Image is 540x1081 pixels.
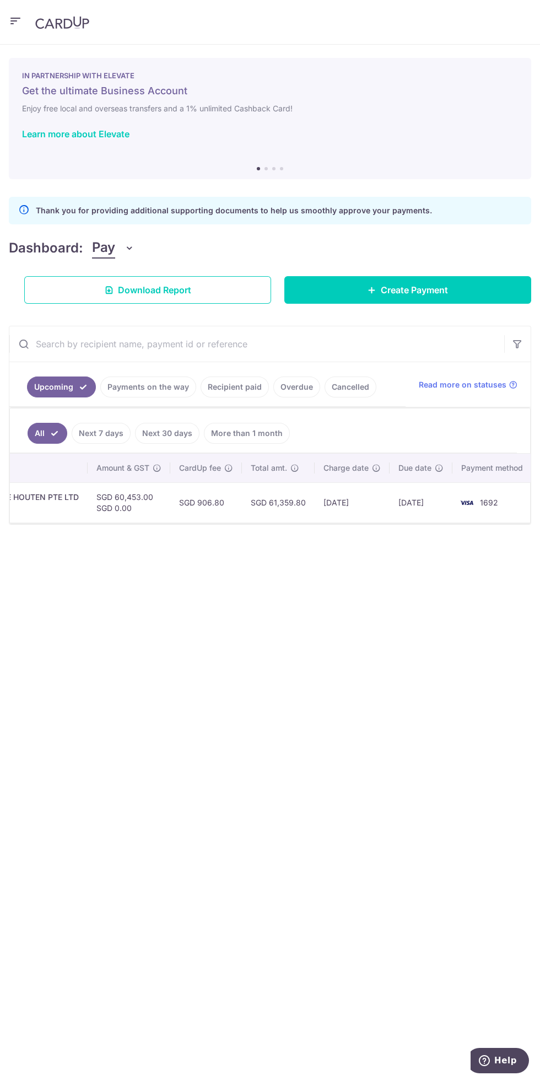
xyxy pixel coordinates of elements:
[22,102,518,115] h6: Enjoy free local and overseas transfers and a 1% unlimited Cashback Card!
[325,377,376,397] a: Cancelled
[315,482,390,523] td: [DATE]
[452,454,536,482] th: Payment method
[179,462,221,474] span: CardUp fee
[480,498,498,507] span: 1692
[9,326,504,362] input: Search by recipient name, payment id or reference
[170,482,242,523] td: SGD 906.80
[28,423,67,444] a: All
[398,462,431,474] span: Due date
[36,204,432,217] p: Thank you for providing additional supporting documents to help us smoothly approve your payments.
[273,377,320,397] a: Overdue
[9,238,83,258] h4: Dashboard:
[24,276,271,304] a: Download Report
[22,71,518,80] p: IN PARTNERSHIP WITH ELEVATE
[100,377,196,397] a: Payments on the way
[22,128,129,139] a: Learn more about Elevate
[135,423,199,444] a: Next 30 days
[92,238,115,259] span: Pay
[118,283,191,297] span: Download Report
[22,84,518,98] h5: Get the ultimate Business Account
[204,423,290,444] a: More than 1 month
[242,482,315,523] td: SGD 61,359.80
[72,423,131,444] a: Next 7 days
[251,462,287,474] span: Total amt.
[201,377,269,397] a: Recipient paid
[323,462,369,474] span: Charge date
[381,283,448,297] span: Create Payment
[35,16,89,29] img: CardUp
[419,379,517,390] a: Read more on statuses
[96,462,149,474] span: Amount & GST
[456,496,478,509] img: Bank Card
[284,276,531,304] a: Create Payment
[471,1048,529,1075] iframe: Opens a widget where you can find more information
[419,379,506,390] span: Read more on statuses
[88,482,170,523] td: SGD 60,453.00 SGD 0.00
[27,377,96,397] a: Upcoming
[390,482,452,523] td: [DATE]
[92,238,134,259] button: Pay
